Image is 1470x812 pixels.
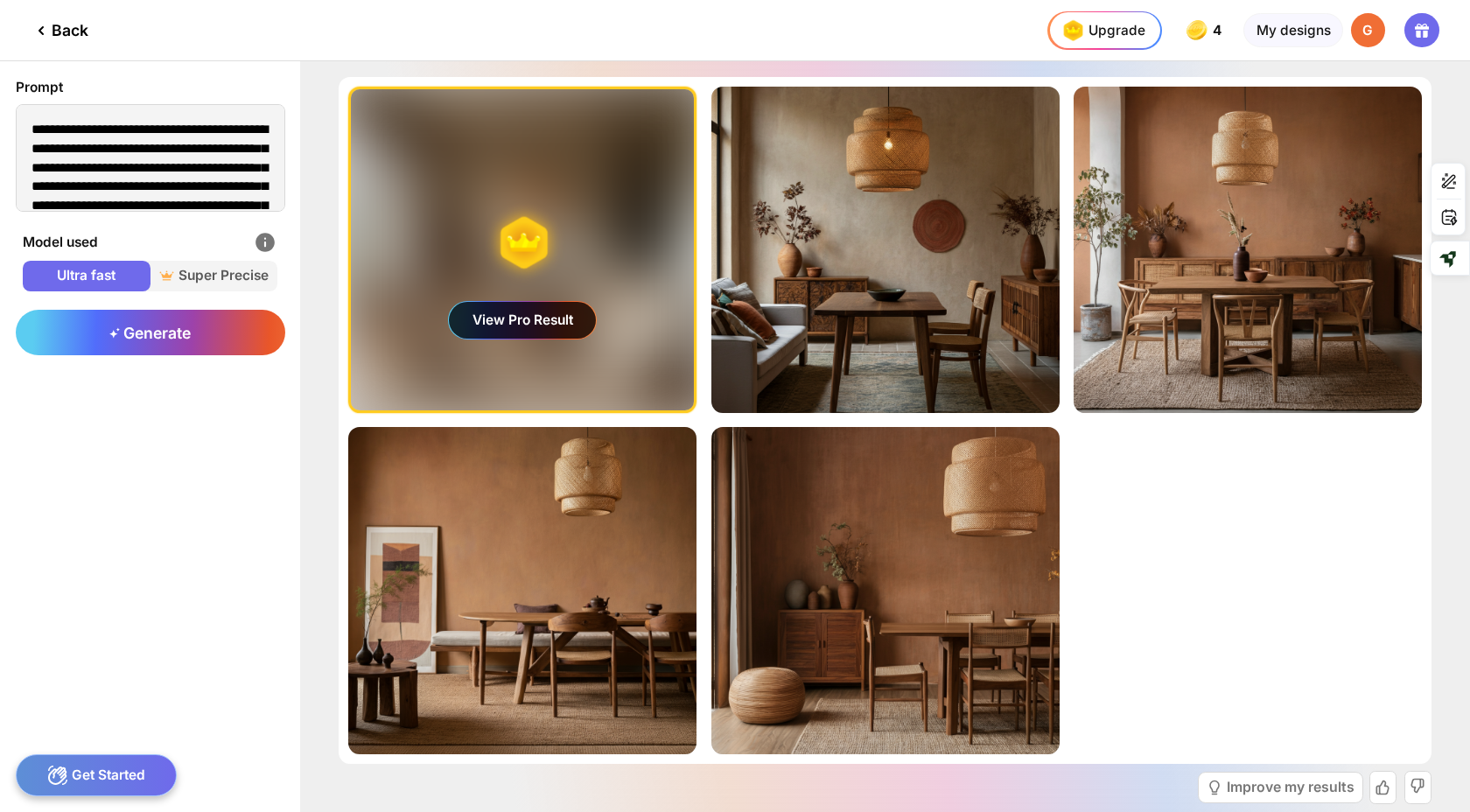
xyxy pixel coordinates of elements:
span: Ultra fast [23,266,150,285]
span: Generate [109,324,191,342]
img: upgrade-nav-btn-icon.gif [1057,15,1088,45]
div: Improve my results [1227,780,1354,794]
div: Back [31,20,88,41]
span: Super Precise [150,266,277,285]
div: View Pro Result [449,302,596,339]
div: My designs [1243,13,1342,48]
div: G [1351,13,1386,48]
div: Upgrade [1057,15,1144,45]
span: 4 [1213,23,1225,38]
div: Model used [23,231,276,254]
div: Prompt [16,77,285,98]
div: Get Started [16,754,178,796]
